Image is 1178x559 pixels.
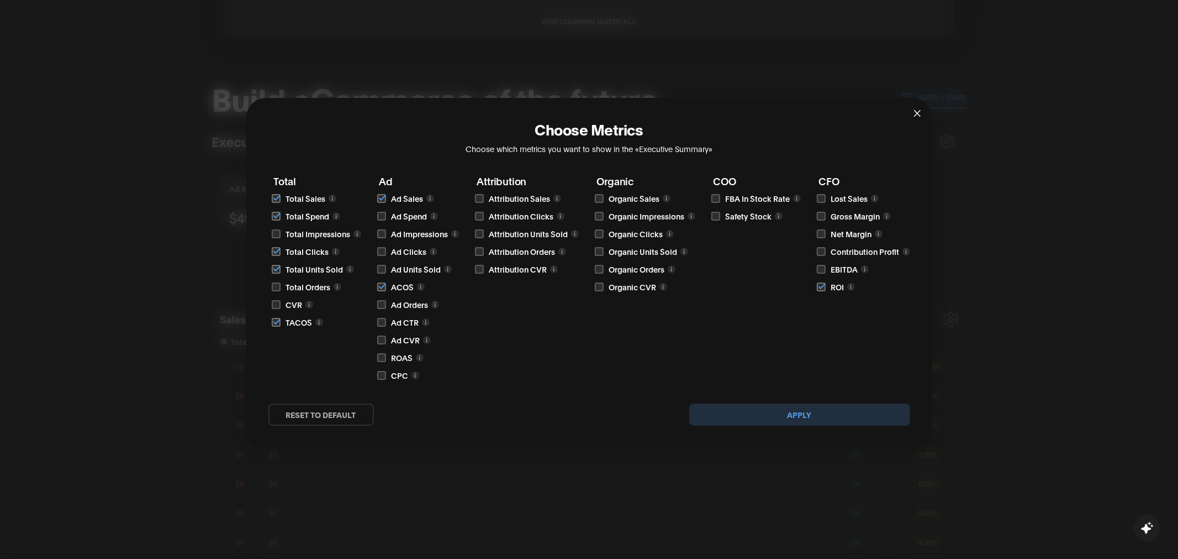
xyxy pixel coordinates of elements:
[663,195,670,202] img: info
[286,299,303,311] span: CVR
[902,248,910,255] img: info
[274,176,361,187] h3: Total
[489,192,551,205] span: Attribution Sales
[726,210,772,222] span: Safety Stock
[416,354,424,362] img: info
[332,248,340,255] img: info
[392,210,427,222] span: Ad Spend
[489,245,556,258] span: Attribution Orders
[423,336,431,344] img: info
[392,228,448,240] span: Ad Impressions
[609,228,663,240] span: Organic Clicks
[451,230,459,238] img: info
[597,176,695,187] h3: Organic
[571,230,579,238] img: info
[558,248,566,255] img: info
[883,212,891,220] img: info
[353,230,361,238] img: info
[392,369,409,382] span: CPC
[609,210,685,222] span: Organic Impressions
[550,265,558,273] img: info
[286,210,330,222] span: Total Spend
[332,212,340,220] img: info
[875,230,883,238] img: info
[392,263,441,275] span: Ad Units Sold
[831,192,868,205] span: Lost Sales
[775,212,783,220] img: info
[714,176,801,187] h3: COO
[680,248,688,255] img: info
[422,318,430,326] img: info
[392,192,424,205] span: Ad Sales
[902,98,932,128] button: Close
[489,263,547,275] span: Attribution CVR
[430,212,438,220] img: info
[286,316,313,328] span: TACOS
[489,228,568,240] span: Attribution Units Sold
[659,283,667,291] img: info
[913,109,922,118] span: close
[329,195,336,202] img: info
[819,176,910,187] h3: CFO
[831,210,880,222] span: Gross Margin
[315,318,323,326] img: info
[831,245,900,258] span: Contribution Profit
[477,176,579,187] h3: Attribution
[392,245,427,258] span: Ad Clicks
[489,210,554,222] span: Attribution Clicks
[466,144,712,154] span: Choose which metrics you want to show in the «Executive Summary»
[444,265,452,273] img: info
[346,265,354,273] img: info
[609,281,657,293] span: Organic CVR
[392,352,413,364] span: ROAS
[431,301,439,309] img: info
[831,281,844,293] span: ROI
[268,404,374,426] button: reset to default
[286,263,344,275] span: Total Units Sold
[861,265,869,273] img: info
[286,228,351,240] span: Total Impressions
[286,192,326,205] span: Total Sales
[609,192,660,205] span: Organic Sales
[417,283,425,291] img: info
[831,263,858,275] span: EBITDA
[286,245,329,258] span: Total Clicks
[535,120,643,139] h2: Choose Metrics
[557,212,564,220] img: info
[553,195,561,202] img: info
[688,212,695,220] img: info
[426,195,434,202] img: info
[666,230,674,238] img: info
[430,248,437,255] img: info
[392,281,414,293] span: ACOS
[334,283,341,291] img: info
[379,176,459,187] h3: Ad
[392,316,419,328] span: Ad CTR
[871,195,879,202] img: info
[411,372,419,379] img: info
[286,281,331,293] span: Total Orders
[392,334,420,346] span: Ad CVR
[609,245,678,258] span: Organic Units Sold
[668,265,675,273] img: info
[793,195,801,202] img: info
[847,283,855,291] img: info
[689,404,910,426] button: Apply
[726,192,790,205] span: FBA In Stock Rate
[831,228,872,240] span: Net Margin
[392,299,429,311] span: Ad Orders
[305,301,313,309] img: info
[609,263,665,275] span: Organic Orders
